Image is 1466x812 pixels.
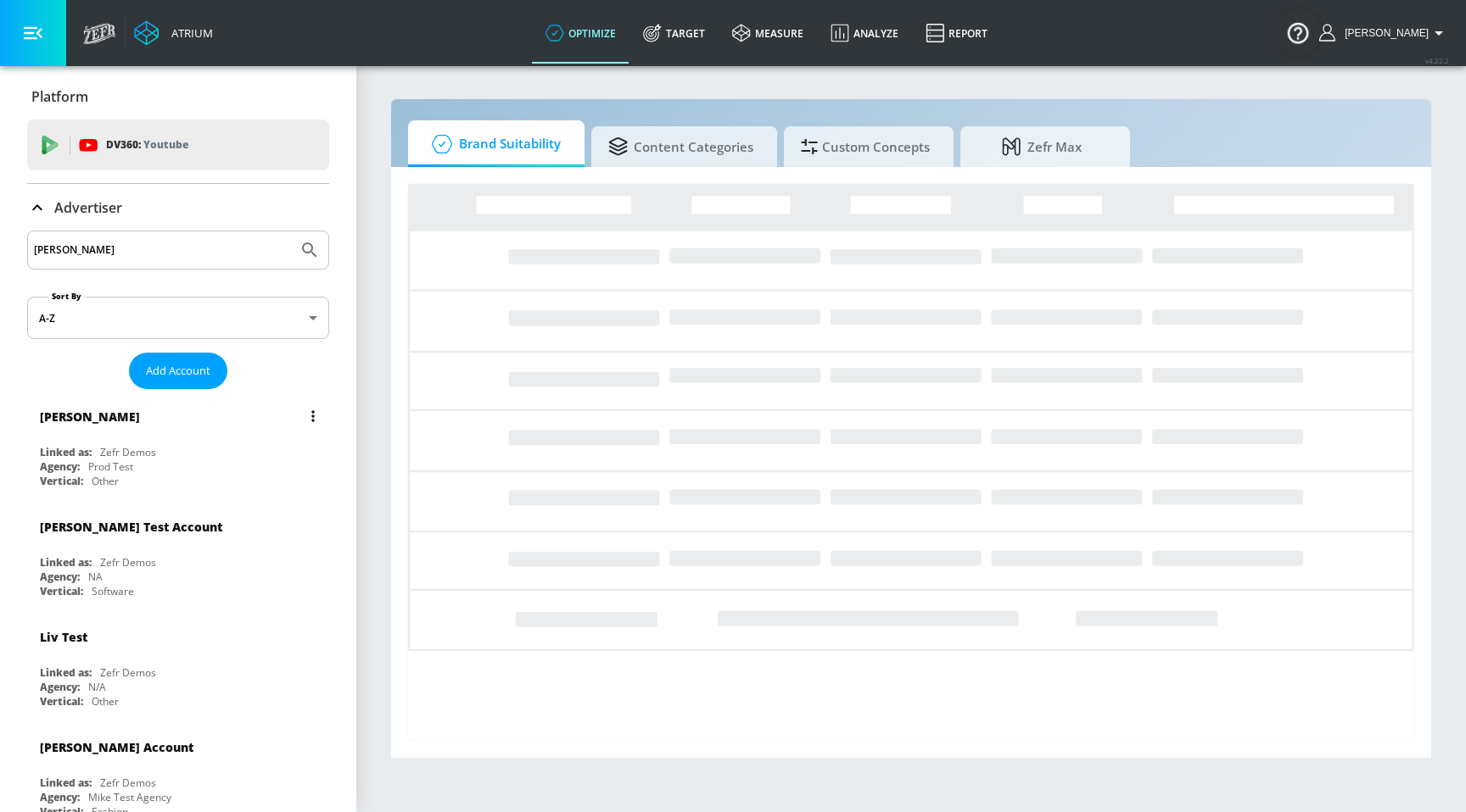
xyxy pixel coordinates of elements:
[40,445,92,459] div: Linked as:
[134,20,213,46] a: Atrium
[1338,27,1429,39] span: login as: justin.nim@zefr.com
[40,680,80,694] div: Agency:
[92,584,134,598] div: Software
[977,126,1106,167] span: Zefr Max
[48,291,85,302] label: Sort By
[425,124,561,164] span: Brand Suitability
[88,459,133,474] div: Prod Test
[27,396,329,492] div: [PERSON_NAME]Linked as:Zefr DemosAgency:Prod TestVertical:Other
[54,198,122,217] p: Advertiser
[719,3,817,64] a: measure
[291,231,328,269] button: Submit Search
[40,570,80,584] div: Agency:
[40,665,92,680] div: Linked as:
[100,445,156,459] div: Zefr Demos
[88,680,106,694] div: N/A
[40,776,92,790] div: Linked as:
[629,3,719,64] a: Target
[40,459,80,474] div: Agency:
[27,73,329,120] div: Platform
[532,3,629,64] a: optimize
[40,474,83,488] div: Vertical:
[40,790,80,804] div: Agency:
[40,409,140,425] div: [PERSON_NAME]
[129,353,227,389] button: Add Account
[27,297,329,339] div: A-Z
[31,87,88,106] p: Platform
[100,665,156,680] div: Zefr Demos
[912,3,1001,64] a: Report
[106,136,188,154] p: DV360:
[40,694,83,709] div: Vertical:
[27,120,329,170] div: DV360: Youtube
[100,555,156,570] div: Zefr Demos
[27,616,329,713] div: Liv TestLinked as:Zefr DemosAgency:N/AVertical:Other
[40,629,87,645] div: Liv Test
[801,126,930,167] span: Custom Concepts
[34,239,291,261] input: Search by name
[88,790,171,804] div: Mike Test Agency
[1319,23,1449,43] button: [PERSON_NAME]
[1425,56,1449,65] span: v 4.22.2
[27,184,329,231] div: Advertiser
[27,506,329,603] div: [PERSON_NAME] Test AccountLinked as:Zefr DemosAgency:NAVertical:Software
[1274,8,1322,56] button: Open Resource Center
[40,584,83,598] div: Vertical:
[165,25,213,41] div: Atrium
[88,570,103,584] div: NA
[608,126,753,167] span: Content Categories
[40,739,193,755] div: [PERSON_NAME] Account
[143,136,188,153] p: Youtube
[817,3,912,64] a: Analyze
[40,555,92,570] div: Linked as:
[40,519,222,535] div: [PERSON_NAME] Test Account
[92,474,119,488] div: Other
[92,694,119,709] div: Other
[146,361,210,381] span: Add Account
[100,776,156,790] div: Zefr Demos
